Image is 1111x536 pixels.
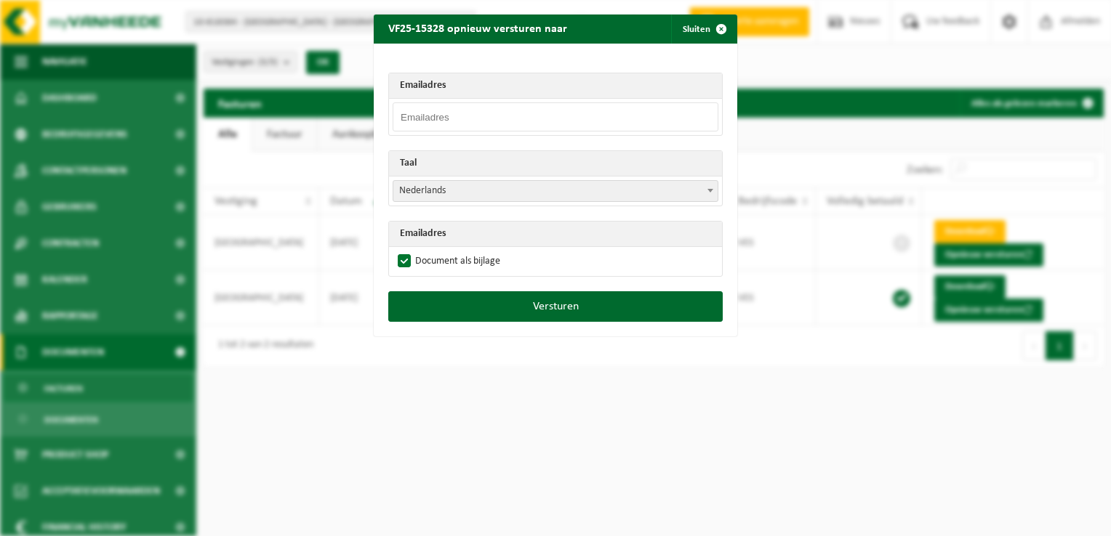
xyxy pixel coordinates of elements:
[395,251,500,272] label: Document als bijlage
[393,181,718,201] span: Nederlands
[393,180,718,202] span: Nederlands
[393,102,718,131] input: Emailadres
[389,73,722,99] th: Emailadres
[389,151,722,176] th: Taal
[388,291,723,322] button: Versturen
[671,15,736,44] button: Sluiten
[389,222,722,247] th: Emailadres
[374,15,582,42] h2: VF25-15328 opnieuw versturen naar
